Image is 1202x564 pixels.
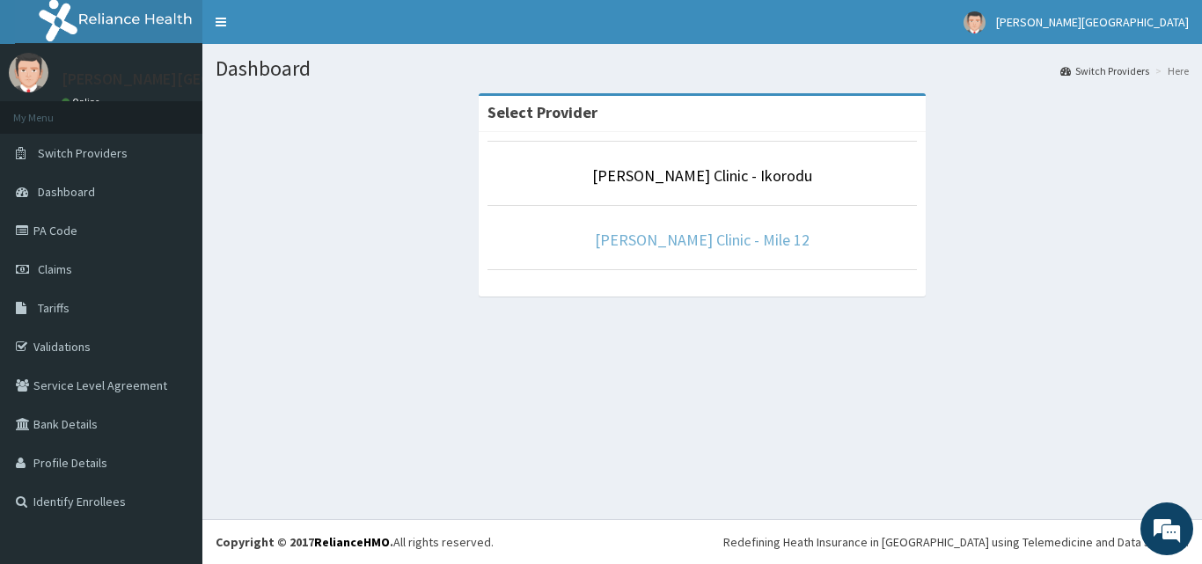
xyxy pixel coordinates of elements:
span: We're online! [102,170,243,348]
img: User Image [9,53,48,92]
li: Here [1151,63,1189,78]
span: Switch Providers [38,145,128,161]
a: [PERSON_NAME] Clinic - Ikorodu [592,165,812,186]
span: Claims [38,261,72,277]
img: d_794563401_company_1708531726252_794563401 [33,88,71,132]
span: Tariffs [38,300,70,316]
strong: Select Provider [487,102,597,122]
div: Redefining Heath Insurance in [GEOGRAPHIC_DATA] using Telemedicine and Data Science! [723,533,1189,551]
a: Switch Providers [1060,63,1149,78]
img: User Image [964,11,986,33]
p: [PERSON_NAME][GEOGRAPHIC_DATA] [62,71,322,87]
span: Dashboard [38,184,95,200]
footer: All rights reserved. [202,519,1202,564]
h1: Dashboard [216,57,1189,80]
div: Chat with us now [92,99,296,121]
span: [PERSON_NAME][GEOGRAPHIC_DATA] [996,14,1189,30]
a: [PERSON_NAME] Clinic - Mile 12 [595,230,810,250]
div: Minimize live chat window [289,9,331,51]
textarea: Type your message and hit 'Enter' [9,377,335,438]
a: RelianceHMO [314,534,390,550]
a: Online [62,96,104,108]
strong: Copyright © 2017 . [216,534,393,550]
